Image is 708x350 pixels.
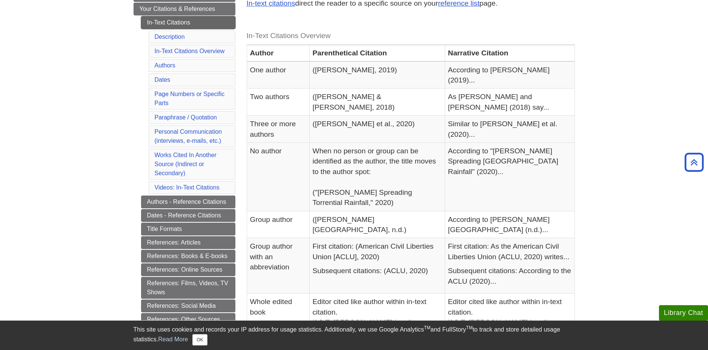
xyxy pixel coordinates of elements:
[445,89,574,116] td: As [PERSON_NAME] and [PERSON_NAME] (2018) say...
[141,16,235,29] a: In-Text Citations
[155,76,170,83] a: Dates
[155,34,185,40] a: Description
[247,61,309,89] td: One author
[155,114,217,121] a: Paraphrase / Quotation
[313,241,442,262] p: First citation: (American Civil Liberties Union [ACLU], 2020)
[247,238,309,293] td: Group author with an abbreviation
[445,45,574,61] th: Narrative Citation
[141,196,235,208] a: Authors - Reference Citations
[448,297,571,327] p: Editor cited like author within in-text citation. If S.T. [PERSON_NAME] is editor:
[141,300,235,312] a: References: Social Media
[445,116,574,143] td: Similar to [PERSON_NAME] et al. (2020)...
[134,325,575,345] div: This site uses cookies and records your IP address for usage statistics. Additionally, we use Goo...
[155,62,175,69] a: Authors
[155,184,220,191] a: Videos: In-Text Citations
[247,143,309,211] td: No author
[247,45,309,61] th: Author
[192,334,207,345] button: Close
[682,157,706,167] a: Back to Top
[309,116,445,143] td: ([PERSON_NAME] et al., 2020)
[141,313,235,326] a: References: Other Sources
[313,266,442,276] p: Subsequent citations: (ACLU, 2020)
[445,211,574,238] td: According to [PERSON_NAME][GEOGRAPHIC_DATA] (n.d.)...
[141,263,235,276] a: References: Online Sources
[313,297,442,327] p: Editor cited like author within in-text citation. If S.T. [PERSON_NAME] is editor:
[155,48,225,54] a: In-Text Citations Overview
[445,61,574,89] td: According to [PERSON_NAME] (2019)...
[466,325,473,330] sup: TM
[309,61,445,89] td: ([PERSON_NAME], 2019)
[155,91,225,106] a: Page Numbers or Specific Parts
[309,45,445,61] th: Parenthetical Citation
[141,250,235,263] a: References: Books & E-books
[140,6,215,12] span: Your Citations & References
[247,211,309,238] td: Group author
[247,28,575,44] caption: In-Text Citations Overview
[309,211,445,238] td: ([PERSON_NAME][GEOGRAPHIC_DATA], n.d.)
[659,305,708,321] button: Library Chat
[141,209,235,222] a: Dates - Reference Citations
[247,116,309,143] td: Three or more authors
[247,89,309,116] td: Two authors
[309,143,445,211] td: When no person or group can be identified as the author, the title moves to the author spot: ("[P...
[448,266,571,286] p: Subsequent citations: According to the ACLU (2020)...
[309,89,445,116] td: ([PERSON_NAME] & [PERSON_NAME], 2018)
[158,336,188,342] a: Read More
[141,236,235,249] a: References: Articles
[155,152,217,176] a: Works Cited In Another Source (Indirect or Secondary)
[134,3,235,15] a: Your Citations & References
[448,241,571,262] p: First citation: As the American Civil Liberties Union (ACLU, 2020) writes...
[155,128,222,144] a: Personal Communication(interviews, e-mails, etc.)
[141,277,235,299] a: References: Films, Videos, TV Shows
[445,143,574,211] td: According to "[PERSON_NAME] Spreading [GEOGRAPHIC_DATA] Rainfall" (2020)...
[141,223,235,235] a: Title Formats
[424,325,430,330] sup: TM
